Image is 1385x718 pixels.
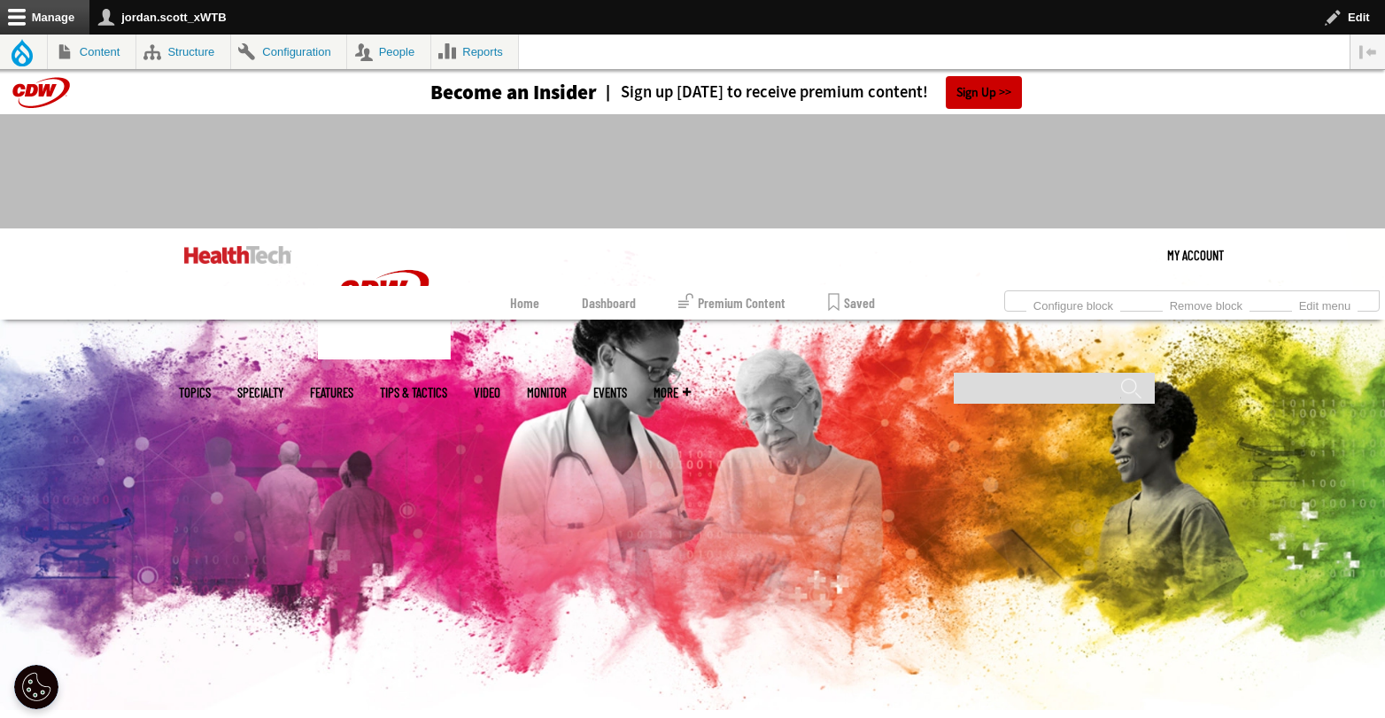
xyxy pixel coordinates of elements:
[828,286,875,320] a: Saved
[597,84,928,101] a: Sign up [DATE] to receive premium content!
[1167,228,1224,282] div: User menu
[364,82,597,103] a: Become an Insider
[231,35,346,69] a: Configuration
[347,35,430,69] a: People
[1167,228,1224,282] a: My Account
[48,35,135,69] a: Content
[237,386,283,399] span: Specialty
[474,386,500,399] a: Video
[527,386,567,399] a: MonITor
[14,665,58,709] div: Cookie Settings
[678,286,785,320] a: Premium Content
[430,82,597,103] h3: Become an Insider
[946,76,1022,109] a: Sign Up
[14,665,58,709] button: Open Preferences
[593,386,627,399] a: Events
[510,286,539,320] a: Home
[1163,294,1250,313] a: Remove block
[318,345,451,364] a: CDW
[1350,35,1385,69] button: Vertical orientation
[582,286,636,320] a: Dashboard
[184,246,291,264] img: Home
[136,35,230,69] a: Structure
[1292,294,1358,313] a: Edit menu
[370,132,1015,212] iframe: advertisement
[310,386,353,399] a: Features
[380,386,447,399] a: Tips & Tactics
[1026,294,1120,313] a: Configure block
[179,386,211,399] span: Topics
[654,386,691,399] span: More
[431,35,519,69] a: Reports
[318,228,451,359] img: Home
